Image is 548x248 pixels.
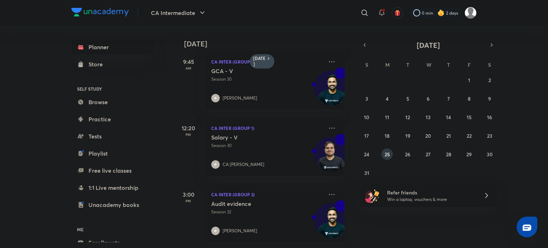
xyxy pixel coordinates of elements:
[71,198,154,212] a: Unacademy books
[487,132,492,139] abbr: August 23, 2025
[361,111,372,123] button: August 10, 2025
[468,61,471,68] abbr: Friday
[426,151,431,158] abbr: August 27, 2025
[417,40,440,50] span: [DATE]
[211,76,323,82] p: Session 30
[365,95,368,102] abbr: August 3, 2025
[364,169,369,176] abbr: August 31, 2025
[487,151,493,158] abbr: August 30, 2025
[488,61,491,68] abbr: Saturday
[405,132,410,139] abbr: August 19, 2025
[174,124,203,132] h5: 12:20
[314,141,349,175] img: Avatar
[71,163,154,178] a: Free live classes
[71,129,154,143] a: Tests
[71,146,154,161] a: Playlist
[361,93,372,104] button: August 3, 2025
[174,132,203,137] p: PM
[211,200,300,207] h5: Audit evidence
[174,66,203,70] p: AM
[223,228,257,234] p: [PERSON_NAME]
[487,114,492,121] abbr: August 16, 2025
[174,190,203,199] h5: 3:00
[385,132,390,139] abbr: August 18, 2025
[253,56,266,67] h6: [DATE]
[365,61,368,68] abbr: Sunday
[71,223,154,236] h6: ME
[426,61,431,68] abbr: Wednesday
[381,93,393,104] button: August 4, 2025
[211,190,323,199] p: CA Inter (Group 2)
[223,161,264,168] p: CA [PERSON_NAME]
[422,111,434,123] button: August 13, 2025
[468,95,471,102] abbr: August 8, 2025
[427,95,430,102] abbr: August 6, 2025
[364,132,369,139] abbr: August 17, 2025
[314,74,349,108] img: Avatar
[467,132,472,139] abbr: August 22, 2025
[71,57,154,71] a: Store
[446,151,451,158] abbr: August 28, 2025
[405,114,410,121] abbr: August 12, 2025
[387,196,475,203] p: Win a laptop, vouchers & more
[211,67,300,75] h5: GCA - V
[488,77,491,83] abbr: August 2, 2025
[211,124,323,132] p: CA Inter (Group 1)
[385,151,390,158] abbr: August 25, 2025
[381,130,393,141] button: August 18, 2025
[394,10,401,16] img: avatar
[425,132,431,139] abbr: August 20, 2025
[71,181,154,195] a: 1:1 Live mentorship
[465,7,477,19] img: Rashi Maheshwari
[211,142,323,149] p: Session 30
[467,114,472,121] abbr: August 15, 2025
[174,199,203,203] p: PM
[211,134,300,141] h5: Salary - V
[361,167,372,178] button: August 31, 2025
[223,95,257,101] p: [PERSON_NAME]
[446,132,451,139] abbr: August 21, 2025
[184,40,352,48] h4: [DATE]
[211,209,323,215] p: Session 32
[71,95,154,109] a: Browse
[488,95,491,102] abbr: August 9, 2025
[88,60,107,69] div: Store
[361,130,372,141] button: August 17, 2025
[484,130,495,141] button: August 23, 2025
[147,6,211,20] button: CA Intermediate
[71,40,154,54] a: Planner
[364,151,369,158] abbr: August 24, 2025
[71,83,154,95] h6: SELF STUDY
[211,57,323,66] p: CA Inter (Group 1)
[446,114,451,121] abbr: August 14, 2025
[463,74,475,86] button: August 1, 2025
[422,130,434,141] button: August 20, 2025
[314,207,349,241] img: Avatar
[365,188,380,203] img: referral
[463,130,475,141] button: August 22, 2025
[71,8,129,16] img: Company Logo
[437,9,445,16] img: streak
[402,93,413,104] button: August 5, 2025
[484,148,495,160] button: August 30, 2025
[463,148,475,160] button: August 29, 2025
[381,148,393,160] button: August 25, 2025
[466,151,472,158] abbr: August 29, 2025
[174,57,203,66] h5: 9:45
[364,114,369,121] abbr: August 10, 2025
[463,93,475,104] button: August 8, 2025
[387,189,475,196] h6: Refer friends
[370,40,487,50] button: [DATE]
[406,61,409,68] abbr: Tuesday
[443,111,454,123] button: August 14, 2025
[484,74,495,86] button: August 2, 2025
[405,151,410,158] abbr: August 26, 2025
[381,111,393,123] button: August 11, 2025
[447,95,450,102] abbr: August 7, 2025
[406,95,409,102] abbr: August 5, 2025
[484,111,495,123] button: August 16, 2025
[443,130,454,141] button: August 21, 2025
[361,148,372,160] button: August 24, 2025
[422,93,434,104] button: August 6, 2025
[385,114,389,121] abbr: August 11, 2025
